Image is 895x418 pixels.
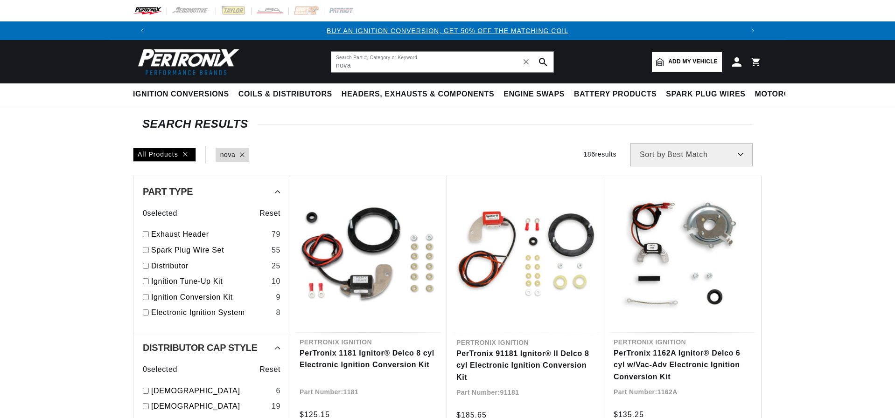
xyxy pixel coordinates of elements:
[276,307,280,319] div: 8
[614,347,752,383] a: PerTronix 1162A Ignitor® Delco 6 cyl w/Vac-Adv Electronic Ignition Conversion Kit
[272,260,280,272] div: 25
[143,187,193,196] span: Part Type
[272,275,280,288] div: 10
[259,207,280,219] span: Reset
[661,83,750,105] summary: Spark Plug Wires
[143,343,257,352] span: Distributor Cap Style
[272,244,280,256] div: 55
[272,400,280,412] div: 19
[151,244,268,256] a: Spark Plug Wire Set
[152,26,743,36] div: Announcement
[668,57,718,66] span: Add my vehicle
[652,52,722,72] a: Add my vehicle
[276,385,280,397] div: 6
[151,260,268,272] a: Distributor
[499,83,569,105] summary: Engine Swaps
[276,291,280,303] div: 9
[151,275,268,288] a: Ignition Tune-Up Kit
[666,89,745,99] span: Spark Plug Wires
[133,89,229,99] span: Ignition Conversions
[151,385,272,397] a: [DEMOGRAPHIC_DATA]
[143,207,177,219] span: 0 selected
[755,89,811,99] span: Motorcycle
[337,83,499,105] summary: Headers, Exhausts & Components
[342,89,494,99] span: Headers, Exhausts & Components
[151,228,268,240] a: Exhaust Header
[133,83,234,105] summary: Ignition Conversions
[630,143,753,166] select: Sort by
[142,119,753,129] div: SEARCH RESULTS
[151,307,272,319] a: Electronic Ignition System
[574,89,657,99] span: Battery Products
[143,363,177,376] span: 0 selected
[152,26,743,36] div: 1 of 3
[151,291,272,303] a: Ignition Conversion Kit
[300,347,438,371] a: PerTronix 1181 Ignitor® Delco 8 cyl Electronic Ignition Conversion Kit
[272,228,280,240] div: 79
[456,348,595,384] a: PerTronix 91181 Ignitor® II Delco 8 cyl Electronic Ignition Conversion Kit
[110,21,785,40] slideshow-component: Translation missing: en.sections.announcements.announcement_bar
[238,89,332,99] span: Coils & Distributors
[133,46,240,78] img: Pertronix
[569,83,661,105] summary: Battery Products
[743,21,762,40] button: Translation missing: en.sections.announcements.next_announcement
[533,52,553,72] button: search button
[583,151,616,158] span: 186 results
[503,89,565,99] span: Engine Swaps
[151,400,268,412] a: [DEMOGRAPHIC_DATA]
[133,148,196,162] div: All Products
[234,83,337,105] summary: Coils & Distributors
[327,27,568,34] a: BUY AN IGNITION CONVERSION, GET 50% OFF THE MATCHING COIL
[640,151,665,158] span: Sort by
[259,363,280,376] span: Reset
[133,21,152,40] button: Translation missing: en.sections.announcements.previous_announcement
[750,83,815,105] summary: Motorcycle
[331,52,553,72] input: Search Part #, Category or Keyword
[220,150,236,160] a: nova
